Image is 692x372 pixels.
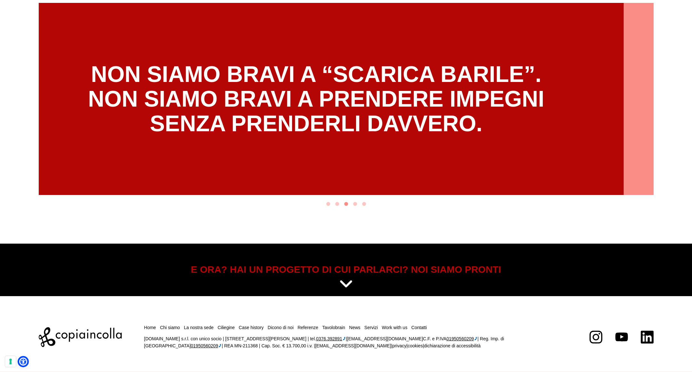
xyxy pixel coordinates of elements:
[191,343,218,348] ctcspan: 01950560209
[144,335,567,350] p: [DOMAIN_NAME] s.r.l. con unico socio | [STREET_ADDRESS][PERSON_NAME] | tel. | C.F. e P.IVA | Reg....
[144,325,156,330] a: Home
[239,325,264,330] a: Case history
[322,325,345,330] a: Tavolobrain
[362,202,366,206] button: Go to slide 5
[424,343,481,348] a: dichiarazione di accessibilità
[392,343,406,348] a: privacy
[316,336,342,341] ctcspan: 0376.392891
[316,336,346,341] ctc: Chiama 0376.392891 con Linkus Desktop Client
[191,343,222,348] ctc: Chiama 01950560209 con Linkus Desktop Client
[382,325,407,330] a: Work with us
[347,336,423,341] a: [EMAIL_ADDRESS][DOMAIN_NAME]
[353,202,357,206] button: Go to slide 4
[315,343,391,348] a: [EMAIL_ADDRESS][DOMAIN_NAME]
[349,325,360,330] a: News
[88,62,544,136] h4: NON SIAMO BRAVI A “SCARICA BARILE”. NON SIAMO BRAVI A PRENDERE IMPEGNI SENZA PRENDERLI DAVVERO.
[160,325,180,330] a: Chi siamo
[344,202,348,206] button: Go to slide 3
[364,325,378,330] a: Servizi
[184,325,214,330] a: La nostra sede
[39,200,654,208] ul: Select a slide to show
[408,343,423,348] a: cookies
[446,336,477,341] ctc: Chiama 01950560209 con Linkus Desktop Client
[411,325,427,330] a: Contatti
[297,325,318,330] a: Referenze
[446,336,474,341] ctcspan: 01950560209
[9,3,623,195] li: 3 of 5
[268,325,294,330] a: Dicono di noi
[217,325,235,330] a: Ciliegine
[44,263,649,276] h5: E ORA? HAI UN PROGETTO DI CUI PARLARCI? NOI SIAMO PRONTI
[5,356,16,367] button: Le tue preferenze relative al consenso per le tecnologie di tracciamento
[335,202,339,206] button: Go to slide 2
[19,358,27,366] a: Open Accessibility Menu
[326,202,330,206] button: Go to slide 1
